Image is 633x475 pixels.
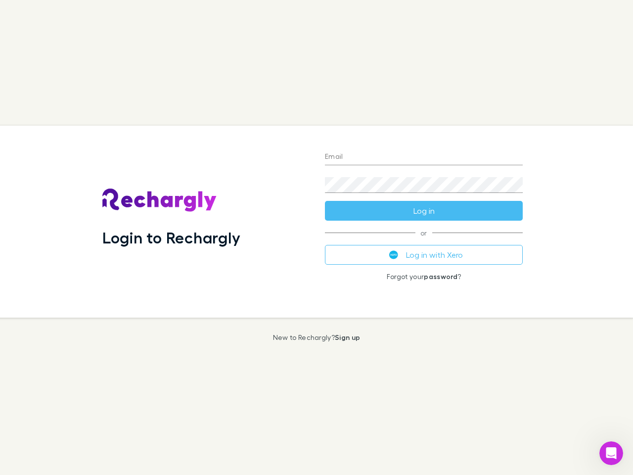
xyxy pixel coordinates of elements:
a: Sign up [335,333,360,341]
img: Xero's logo [389,250,398,259]
button: Log in with Xero [325,245,523,265]
button: Log in [325,201,523,221]
p: New to Rechargly? [273,333,361,341]
img: Rechargly's Logo [102,189,217,212]
p: Forgot your ? [325,273,523,281]
iframe: Intercom live chat [599,441,623,465]
a: password [424,272,457,281]
h1: Login to Rechargly [102,228,240,247]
